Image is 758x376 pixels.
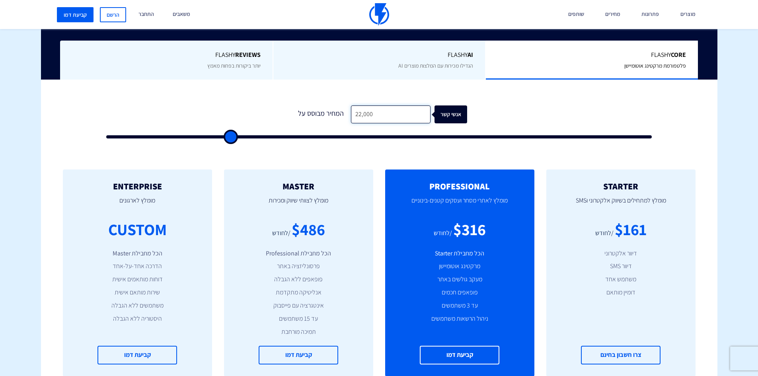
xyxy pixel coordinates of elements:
li: אנליטיקה מתקדמת [236,288,361,297]
li: עד 15 משתמשים [236,314,361,323]
li: תמיכה מורחבת [236,327,361,337]
p: מומלץ למתחילים בשיווק אלקטרוני וSMS [558,191,684,218]
li: מעקב גולשים באתר [397,275,522,284]
li: הכל מחבילת Master [75,249,200,258]
li: פרסונליזציה באתר [236,262,361,271]
span: Flashy [72,51,261,60]
span: Flashy [498,51,686,60]
li: דומיין מותאם [558,288,684,297]
p: מומלץ לארגונים [75,191,200,218]
li: פופאפים חכמים [397,288,522,297]
li: הכל מחבילת Starter [397,249,522,258]
li: עד 3 משתמשים [397,301,522,310]
a: קביעת דמו [259,346,338,364]
a: הרשם [100,7,126,22]
li: היסטוריה ללא הגבלה [75,314,200,323]
a: צרו חשבון בחינם [581,346,661,364]
div: $161 [615,218,647,241]
div: $486 [292,218,325,241]
li: משתמש אחד [558,275,684,284]
h2: MASTER [236,181,361,191]
li: דיוור אלקטרוני [558,249,684,258]
b: REVIEWS [235,51,261,59]
li: ניהול הרשאות משתמשים [397,314,522,323]
h2: PROFESSIONAL [397,181,522,191]
li: מרקטינג אוטומיישן [397,262,522,271]
li: אינטגרציה עם פייסבוק [236,301,361,310]
li: דיוור SMS [558,262,684,271]
div: /לחודש [434,229,452,238]
span: פלטפורמת מרקטינג אוטומיישן [624,62,686,69]
div: /לחודש [595,229,614,238]
div: $316 [453,218,486,241]
li: פופאפים ללא הגבלה [236,275,361,284]
li: הדרכה אחד-על-אחד [75,262,200,271]
a: קביעת דמו [57,7,94,22]
li: דוחות מותאמים אישית [75,275,200,284]
h2: ENTERPRISE [75,181,200,191]
li: הכל מחבילת Professional [236,249,361,258]
span: יותר ביקורות בפחות מאמץ [207,62,261,69]
span: הגדילו מכירות עם המלצות מוצרים AI [398,62,473,69]
p: מומלץ לאתרי מסחר ועסקים קטנים-בינוניים [397,191,522,218]
b: AI [468,51,473,59]
h2: STARTER [558,181,684,191]
a: קביעת דמו [420,346,499,364]
div: המחיר מבוסס על [291,105,351,123]
p: מומלץ לצוותי שיווק ומכירות [236,191,361,218]
a: קביעת דמו [97,346,177,364]
div: CUSTOM [108,218,167,241]
span: Flashy [285,51,474,60]
li: משתמשים ללא הגבלה [75,301,200,310]
b: Core [671,51,686,59]
li: שירות מותאם אישית [75,288,200,297]
div: אנשי קשר [438,105,471,123]
div: /לחודש [272,229,290,238]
